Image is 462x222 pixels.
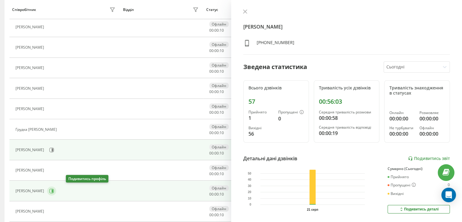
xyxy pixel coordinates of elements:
[12,8,36,12] div: Співробітник
[389,115,415,122] div: 00:00:00
[319,125,374,130] div: Середня тривалість відповіді
[248,172,252,175] text: 50
[15,168,46,172] div: [PERSON_NAME]
[441,188,456,202] div: Open Intercom Messenger
[389,85,445,96] div: Тривалість знаходження в статусах
[209,62,229,68] div: Офлайн
[209,151,224,155] div: : :
[307,208,318,211] text: 21 серп
[220,69,224,74] span: 10
[248,178,252,181] text: 40
[248,126,273,130] div: Вихідні
[209,69,224,74] div: : :
[209,48,214,53] span: 00
[209,49,224,53] div: : :
[15,45,46,50] div: [PERSON_NAME]
[209,28,214,33] span: 00
[389,111,415,115] div: Онлайн
[319,98,374,105] div: 00:56:03
[15,107,46,111] div: [PERSON_NAME]
[209,144,229,150] div: Офлайн
[388,175,409,179] div: Прийнято
[214,171,219,176] span: 00
[214,212,219,217] span: 00
[248,110,273,114] div: Прийнято
[209,130,214,135] span: 00
[209,185,229,191] div: Офлайн
[15,148,46,152] div: [PERSON_NAME]
[209,165,229,171] div: Офлайн
[319,114,374,122] div: 00:00:58
[15,86,46,91] div: [PERSON_NAME]
[209,69,214,74] span: 00
[15,66,46,70] div: [PERSON_NAME]
[214,151,219,156] span: 00
[209,212,214,217] span: 00
[15,209,46,213] div: [PERSON_NAME]
[209,21,229,27] div: Офлайн
[214,69,219,74] span: 00
[209,213,224,217] div: : :
[388,205,450,213] button: Подивитись деталі
[388,167,450,171] div: Сумарно (Сьогодні)
[243,155,297,162] div: Детальні дані дзвінків
[448,183,450,188] div: 0
[220,212,224,217] span: 10
[214,48,219,53] span: 00
[209,103,229,109] div: Офлайн
[220,151,224,156] span: 10
[248,85,304,91] div: Всього дзвінків
[220,28,224,33] span: 10
[408,156,450,161] a: Подивитись звіт
[214,192,219,197] span: 00
[419,111,445,115] div: Розмовляє
[214,130,219,135] span: 00
[248,190,252,194] text: 20
[243,62,307,71] div: Зведена статистика
[209,110,224,115] div: : :
[248,114,273,122] div: 1
[220,48,224,53] span: 10
[15,25,46,29] div: [PERSON_NAME]
[319,85,374,91] div: Тривалість усіх дзвінків
[206,8,218,12] div: Статус
[248,184,252,188] text: 30
[15,127,58,132] div: Грудка [PERSON_NAME]
[214,89,219,94] span: 00
[209,28,224,33] div: : :
[123,8,134,12] div: Відділ
[209,83,229,88] div: Офлайн
[220,130,224,135] span: 10
[319,110,374,114] div: Середня тривалість розмови
[319,130,374,137] div: 00:00:19
[209,131,224,135] div: : :
[209,90,224,94] div: : :
[248,98,304,105] div: 57
[209,171,214,176] span: 00
[388,192,404,196] div: Вихідні
[243,23,450,30] h4: [PERSON_NAME]
[248,197,252,200] text: 10
[399,207,439,212] div: Подивитись деталі
[419,126,445,130] div: Офлайн
[388,183,416,188] div: Пропущені
[209,206,229,212] div: Офлайн
[209,42,229,47] div: Офлайн
[220,171,224,176] span: 10
[209,110,214,115] span: 00
[209,192,224,196] div: : :
[66,175,108,182] div: Подивитись профіль
[209,192,214,197] span: 00
[214,28,219,33] span: 00
[419,115,445,122] div: 00:00:00
[257,40,294,48] div: [PHONE_NUMBER]
[249,203,251,206] text: 0
[389,126,415,130] div: Не турбувати
[220,110,224,115] span: 10
[209,172,224,176] div: : :
[278,110,304,115] div: Пропущені
[220,89,224,94] span: 10
[248,130,273,137] div: 56
[214,110,219,115] span: 00
[209,124,229,130] div: Офлайн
